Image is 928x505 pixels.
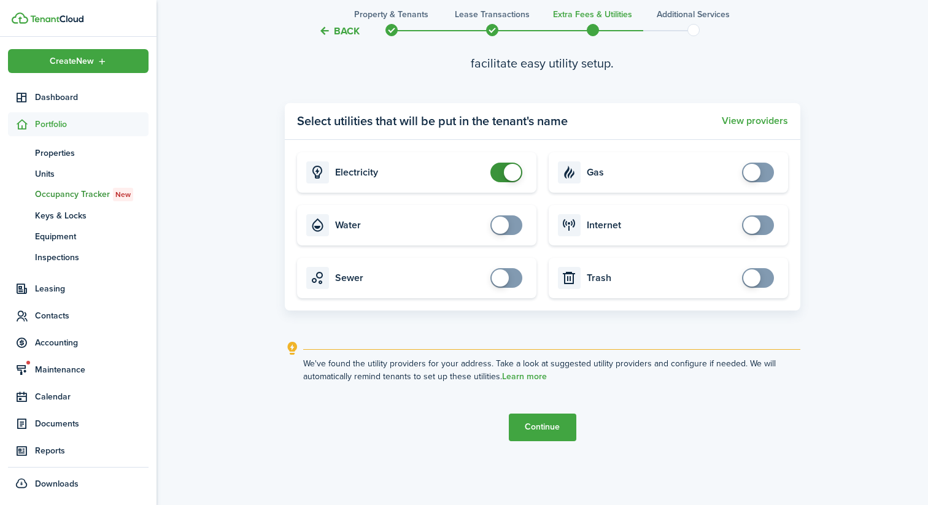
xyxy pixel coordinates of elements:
span: Portfolio [35,118,149,131]
h3: Extra fees & Utilities [553,8,632,21]
span: Occupancy Tracker [35,188,149,201]
h3: Lease Transactions [455,8,530,21]
span: New [115,189,131,200]
button: Continue [509,414,576,441]
span: Calendar [35,390,149,403]
span: Dashboard [35,91,149,104]
img: TenantCloud [12,12,28,24]
span: Units [35,168,149,180]
button: Open menu [8,49,149,73]
span: Create New [50,57,94,66]
card-title: Electricity [335,167,484,178]
a: Properties [8,142,149,163]
button: View providers [722,115,788,126]
a: Reports [8,439,149,463]
span: Documents [35,417,149,430]
a: Inspections [8,247,149,268]
a: Units [8,163,149,184]
span: Reports [35,444,149,457]
span: Inspections [35,251,149,264]
button: Back [319,25,360,37]
span: Accounting [35,336,149,349]
img: TenantCloud [30,15,83,23]
card-title: Internet [587,220,736,231]
a: Learn more [502,372,547,382]
h3: Property & Tenants [354,8,428,21]
a: Keys & Locks [8,205,149,226]
card-title: Water [335,220,484,231]
span: Downloads [35,477,79,490]
span: Equipment [35,230,149,243]
explanation-description: We've found the utility providers for your address. Take a look at suggested utility providers an... [303,357,800,383]
card-title: Trash [587,272,736,283]
panel-main-title: Select utilities that will be put in the tenant's name [297,112,568,130]
i: outline [285,341,300,356]
card-title: Sewer [335,272,484,283]
a: Equipment [8,226,149,247]
span: Keys & Locks [35,209,149,222]
span: Maintenance [35,363,149,376]
span: Leasing [35,282,149,295]
a: Occupancy TrackerNew [8,184,149,205]
card-title: Gas [587,167,736,178]
span: Properties [35,147,149,160]
span: Contacts [35,309,149,322]
h3: Additional Services [657,8,730,21]
a: Dashboard [8,85,149,109]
